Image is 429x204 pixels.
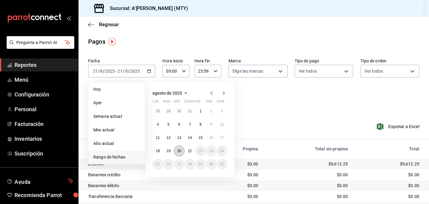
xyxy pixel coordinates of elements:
[217,106,227,117] button: 3 de agosto de 2025
[100,69,103,74] input: --
[117,69,123,74] input: --
[220,136,224,140] abbr: 17 de agosto de 2025
[209,162,213,166] abbr: 30 de agosto de 2025
[163,106,174,117] button: 29 de julio de 2025
[174,106,184,117] button: 30 de julio de 2025
[268,172,348,178] div: $0.00
[184,99,220,106] abbr: jueves
[268,193,348,199] div: $0.00
[156,136,160,140] abbr: 11 de agosto de 2025
[177,162,181,166] abbr: 27 de agosto de 2025
[14,191,73,199] span: Recomienda Parrot
[163,99,170,106] abbr: martes
[93,100,140,106] span: Ayer
[229,59,287,63] label: Marca
[299,68,317,74] span: Ver todos
[156,162,160,166] abbr: 25 de agosto de 2025
[221,109,223,113] abbr: 3 de agosto de 2025
[156,109,160,113] abbr: 28 de julio de 2025
[200,122,202,127] abbr: 8 de agosto de 2025
[378,123,419,130] button: Exportar a Excel
[14,61,73,69] span: Reportes
[163,159,174,170] button: 26 de agosto de 2025
[108,38,116,46] button: Tooltip marker
[217,159,227,170] button: 31 de agosto de 2025
[166,109,170,113] abbr: 29 de julio de 2025
[88,37,105,46] div: Pagos
[166,149,170,153] abbr: 19 de agosto de 2025
[88,172,197,178] div: Banamex crédito
[178,122,180,127] abbr: 6 de agosto de 2025
[152,91,182,96] span: agosto de 2025
[99,22,119,27] span: Regresar
[206,159,216,170] button: 30 de agosto de 2025
[195,159,206,170] button: 29 de agosto de 2025
[210,109,212,113] abbr: 2 de agosto de 2025
[184,159,195,170] button: 28 de agosto de 2025
[174,99,180,106] abbr: miércoles
[177,136,181,140] abbr: 13 de agosto de 2025
[14,120,73,128] span: Facturación
[360,59,419,63] label: Tipo de orden
[93,86,140,93] span: Hoy
[152,159,163,170] button: 25 de agosto de 2025
[295,59,354,63] label: Tipo de pago
[93,113,140,120] span: Semana actual
[206,146,216,156] button: 23 de agosto de 2025
[199,136,203,140] abbr: 15 de agosto de 2025
[210,122,212,127] abbr: 9 de agosto de 2025
[220,162,224,166] abbr: 31 de agosto de 2025
[7,36,74,49] button: Pregunta a Parrot AI
[105,69,115,74] input: ----
[163,119,174,130] button: 5 de agosto de 2025
[14,177,66,184] span: Ayuda
[98,69,100,74] span: /
[93,140,140,147] span: Año actual
[194,59,221,63] label: Hora fin
[174,119,184,130] button: 6 de agosto de 2025
[209,149,213,153] abbr: 23 de agosto de 2025
[128,69,130,74] span: /
[188,109,192,113] abbr: 31 de julio de 2025
[195,146,206,156] button: 22 de agosto de 2025
[152,106,163,117] button: 28 de julio de 2025
[206,119,216,130] button: 9 de agosto de 2025
[163,146,174,156] button: 19 de agosto de 2025
[152,146,163,156] button: 18 de agosto de 2025
[217,99,224,106] abbr: domingo
[174,146,184,156] button: 20 de agosto de 2025
[14,105,73,113] span: Personal
[184,106,195,117] button: 31 de julio de 2025
[206,132,216,143] button: 16 de agosto de 2025
[232,68,263,74] span: Elige las marcas
[93,154,140,160] span: Rango de fechas
[217,132,227,143] button: 17 de agosto de 2025
[162,59,189,63] label: Hora inicio
[189,122,191,127] abbr: 7 de agosto de 2025
[152,132,163,143] button: 11 de agosto de 2025
[174,132,184,143] button: 13 de agosto de 2025
[116,69,117,74] span: -
[195,132,206,143] button: 15 de agosto de 2025
[268,161,348,167] div: $9,612.25
[199,162,203,166] abbr: 29 de agosto de 2025
[357,161,419,167] div: $9,612.25
[268,146,348,151] div: Total sin propina
[357,146,419,151] div: Total
[195,106,206,117] button: 1 de agosto de 2025
[209,136,213,140] abbr: 16 de agosto de 2025
[188,162,192,166] abbr: 28 de agosto de 2025
[157,122,159,127] abbr: 4 de agosto de 2025
[206,106,216,117] button: 2 de agosto de 2025
[357,172,419,178] div: $0.00
[14,90,73,99] span: Configuración
[268,183,348,189] div: $0.00
[184,146,195,156] button: 21 de agosto de 2025
[123,69,125,74] span: /
[207,193,258,199] div: $0.00
[357,193,419,199] div: $0.00
[206,99,212,106] abbr: sábado
[184,132,195,143] button: 14 de agosto de 2025
[88,59,155,63] label: Fecha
